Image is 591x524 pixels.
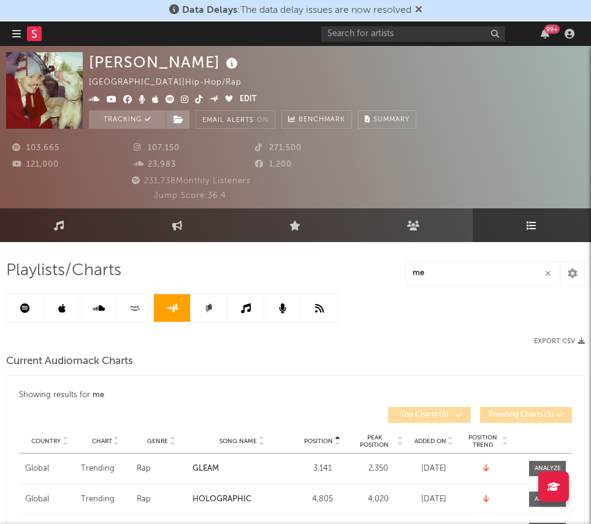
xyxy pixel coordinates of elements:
span: : The data delay issues are now resolved [182,6,411,15]
div: me [93,388,104,403]
div: 3,141 [297,463,347,475]
span: Playlists/Charts [6,264,121,278]
span: Country [31,438,61,445]
div: Showing results for [19,388,572,403]
span: Chart [92,438,112,445]
div: Global [25,463,75,475]
span: Data Delays [182,6,237,15]
div: 2,350 [353,463,403,475]
span: Benchmark [299,113,345,127]
div: Rap [137,463,186,475]
button: Email AlertsOn [196,110,275,129]
div: 4,805 [297,493,347,506]
span: 23,983 [134,161,176,169]
div: Global [25,493,75,506]
button: Edit [240,93,256,107]
span: 103,665 [12,144,59,152]
div: [GEOGRAPHIC_DATA] | Hip-Hop/Rap [89,75,256,90]
div: [PERSON_NAME] [89,52,241,72]
span: Top Charts ( 0 ) [396,411,452,419]
div: [DATE] [409,463,459,475]
span: 121,000 [12,161,59,169]
span: Peak Position [353,434,395,449]
span: 271,500 [255,144,302,152]
span: Position Trend [465,434,500,449]
span: Jump Score: 36.4 [154,192,226,200]
input: Search Playlists/Charts [406,261,559,286]
span: Position [304,438,333,445]
input: Search for artists [321,26,505,42]
div: Trending [81,493,131,506]
span: 107,150 [134,144,180,152]
button: Summary [358,110,416,129]
span: 1,200 [255,161,292,169]
span: Current Audiomack Charts [6,354,133,369]
button: Trending Charts(3) [480,407,572,423]
button: 99+ [541,29,549,39]
button: Top Charts(0) [388,407,471,423]
em: On [257,117,269,124]
a: Benchmark [281,110,352,129]
span: Dismiss [415,6,422,15]
a: HOLOGRAPHIC [193,493,292,506]
span: 231,738 Monthly Listeners [130,177,251,185]
span: Summary [373,116,410,123]
span: Trending Charts ( 3 ) [488,411,554,419]
span: Added On [414,438,446,445]
div: 4,020 [353,493,403,506]
div: 99 + [544,25,560,34]
span: Genre [147,438,168,445]
button: Export CSV [534,338,585,345]
span: Song Name [219,438,257,445]
div: Trending [81,463,131,475]
div: Rap [137,493,186,506]
button: Tracking [89,110,166,129]
a: GLEAM [193,463,292,475]
div: [DATE] [409,493,459,506]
